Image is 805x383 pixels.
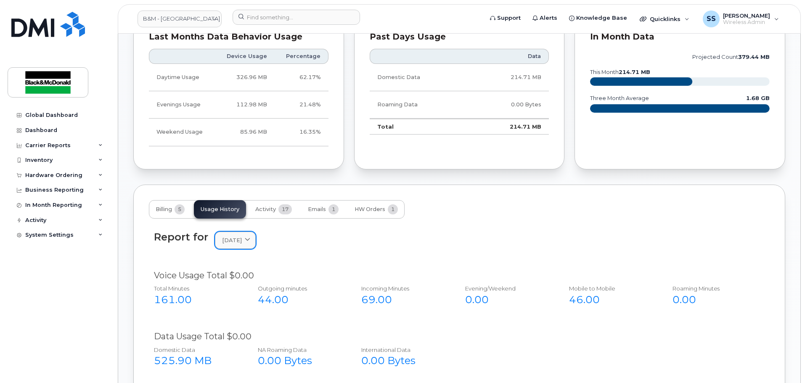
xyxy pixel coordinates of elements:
span: SS [707,14,716,24]
div: Data Usage Total $0.00 [154,330,765,343]
span: [PERSON_NAME] [723,12,770,19]
th: Device Usage [215,49,275,64]
span: 5 [175,204,185,214]
div: In Month Data [590,33,770,41]
span: 1 [328,204,339,214]
span: [DATE] [222,236,242,244]
span: Wireless Admin [723,19,770,26]
td: Roaming Data [370,91,469,119]
text: 1.68 GB [746,95,770,101]
text: this month [590,69,650,75]
td: 16.35% [275,119,328,146]
div: Last Months Data Behavior Usage [149,33,328,41]
div: 0.00 [673,293,758,307]
div: Quicklinks [634,11,695,27]
td: 0.00 Bytes [469,91,549,119]
div: 44.00 [258,293,343,307]
td: Daytime Usage [149,64,215,91]
div: 0.00 Bytes [258,354,343,368]
th: Data [469,49,549,64]
span: Knowledge Base [576,14,627,22]
div: Total Minutes [154,285,239,293]
td: 326.96 MB [215,64,275,91]
span: Quicklinks [650,16,681,22]
text: projected count [692,54,770,60]
td: Total [370,119,469,135]
div: 0.00 [465,293,551,307]
div: Past Days Usage [370,33,549,41]
td: 112.98 MB [215,91,275,119]
span: Emails [308,206,326,213]
a: [DATE] [215,232,256,249]
text: three month average [590,95,649,101]
div: 0.00 Bytes [361,354,447,368]
a: B&M - Alberta [138,11,222,27]
td: Weekend Usage [149,119,215,146]
input: Find something... [233,10,360,25]
a: Support [484,10,527,26]
tspan: 379.44 MB [738,54,770,60]
div: Outgoing minutes [258,285,343,293]
span: 17 [278,204,292,214]
div: 161.00 [154,293,239,307]
span: Support [497,14,521,22]
div: Evening/Weekend [465,285,551,293]
div: Samantha Shandera [697,11,785,27]
div: International Data [361,346,447,354]
a: Alerts [527,10,563,26]
span: Activity [255,206,276,213]
span: Billing [156,206,172,213]
td: 214.71 MB [469,119,549,135]
div: Report for [154,231,208,243]
div: Domestic Data [154,346,239,354]
span: HW Orders [355,206,385,213]
td: 85.96 MB [215,119,275,146]
td: 21.48% [275,91,328,119]
tr: Friday from 6:00pm to Monday 8:00am [149,119,328,146]
th: Percentage [275,49,328,64]
td: Domestic Data [370,64,469,91]
div: 69.00 [361,293,447,307]
span: 1 [388,204,398,214]
tr: Weekdays from 6:00pm to 8:00am [149,91,328,119]
td: 214.71 MB [469,64,549,91]
a: Knowledge Base [563,10,633,26]
div: Voice Usage Total $0.00 [154,269,765,282]
td: Evenings Usage [149,91,215,119]
div: NA Roaming Data [258,346,343,354]
tspan: 214.71 MB [619,69,650,75]
div: Roaming Minutes [673,285,758,293]
td: 62.17% [275,64,328,91]
span: Alerts [540,14,557,22]
div: 46.00 [569,293,654,307]
div: 525.90 MB [154,354,239,368]
div: Incoming Minutes [361,285,447,293]
div: Mobile to Mobile [569,285,654,293]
